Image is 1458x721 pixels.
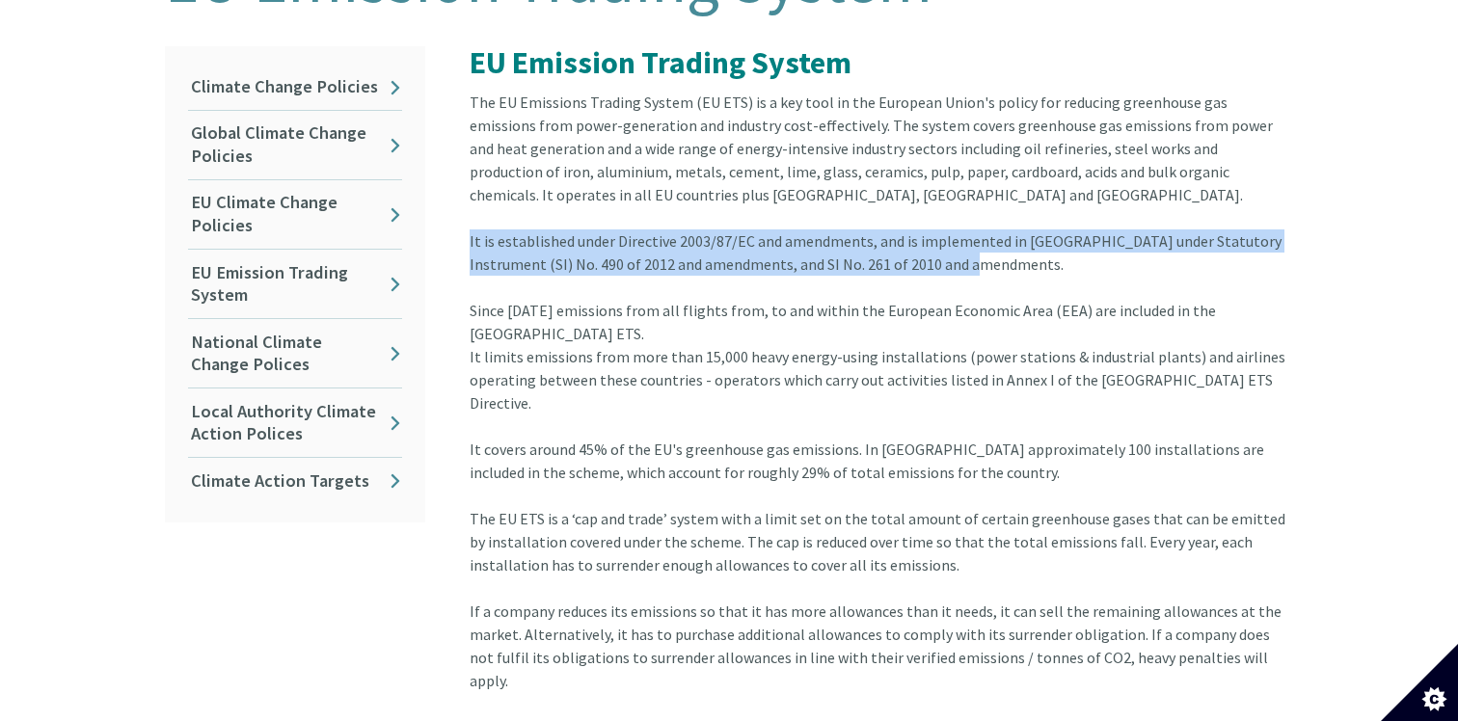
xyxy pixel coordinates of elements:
[188,458,402,503] a: Climate Action Targets
[188,111,402,179] a: Global Climate Change Policies
[470,576,1293,715] div: If a company reduces its emissions so that it has more allowances than it needs, it can sell the ...
[470,43,851,82] span: EU Emission Trading System
[188,65,402,110] a: Climate Change Policies
[188,250,402,318] a: EU Emission Trading System
[1381,644,1458,721] button: Set cookie preferences
[470,229,1293,507] div: It is established under Directive 2003/87/EC and amendments, and is implemented in [GEOGRAPHIC_DA...
[188,180,402,249] a: EU Climate Change Policies
[470,507,1293,576] div: The EU ETS is a ‘cap and trade’ system with a limit set on the total amount of certain greenhouse...
[188,388,402,457] a: Local Authority Climate Action Polices
[470,91,1293,229] div: The EU Emissions Trading System (EU ETS) is a key tool in the European Union's policy for reducin...
[188,319,402,387] a: National Climate Change Polices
